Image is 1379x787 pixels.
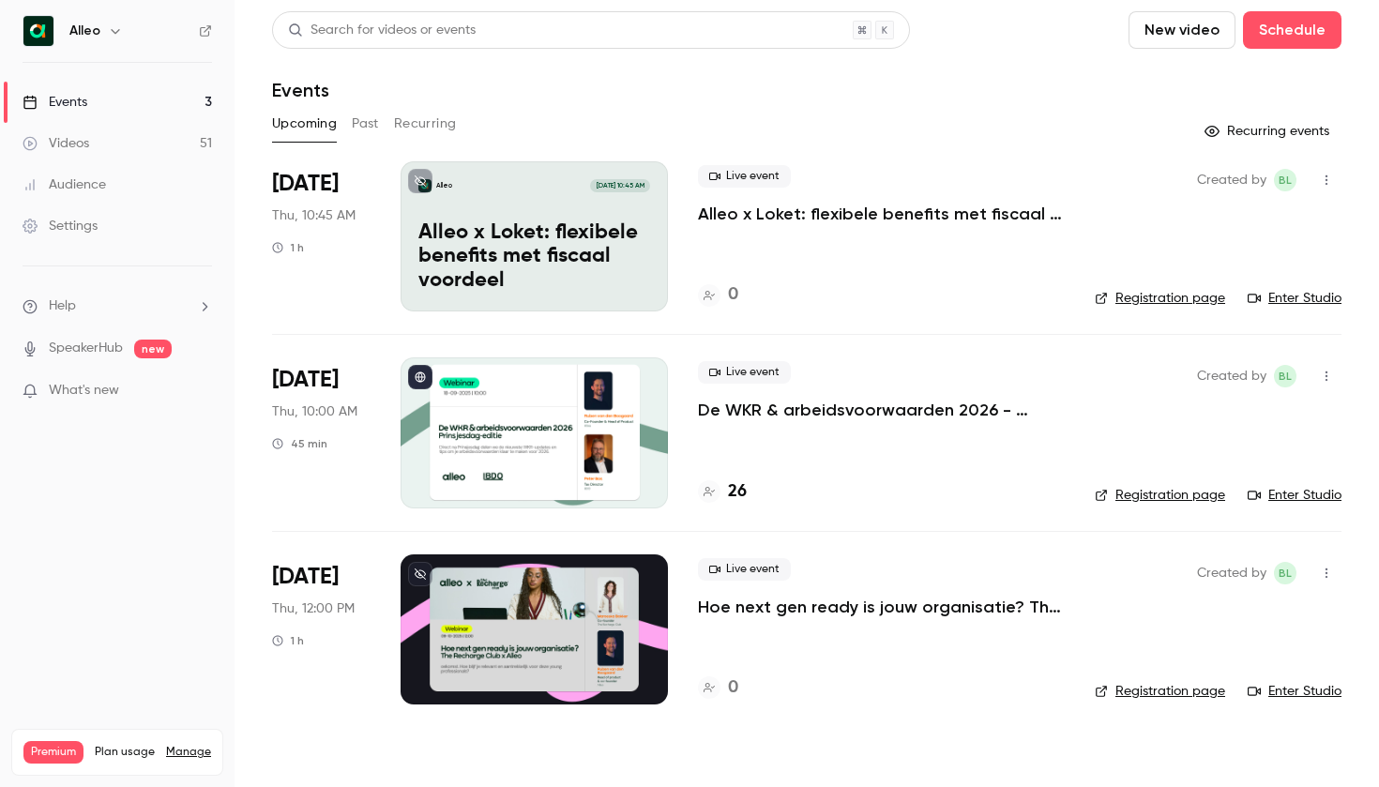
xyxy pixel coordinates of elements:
[23,93,87,112] div: Events
[1274,169,1296,191] span: Bernice Lohr
[288,21,476,40] div: Search for videos or events
[272,436,327,451] div: 45 min
[49,381,119,401] span: What's new
[272,562,339,592] span: [DATE]
[272,240,304,255] div: 1 h
[590,179,649,192] span: [DATE] 10:45 AM
[1129,11,1235,49] button: New video
[23,175,106,194] div: Audience
[1197,169,1266,191] span: Created by
[134,340,172,358] span: new
[1197,365,1266,387] span: Created by
[1248,682,1341,701] a: Enter Studio
[698,203,1065,225] a: Alleo x Loket: flexibele benefits met fiscaal voordeel
[698,558,791,581] span: Live event
[49,296,76,316] span: Help
[272,79,329,101] h1: Events
[272,402,357,421] span: Thu, 10:00 AM
[272,206,356,225] span: Thu, 10:45 AM
[418,221,650,294] p: Alleo x Loket: flexibele benefits met fiscaal voordeel
[1274,562,1296,584] span: Bernice Lohr
[189,383,212,400] iframe: Noticeable Trigger
[698,479,747,505] a: 26
[1248,486,1341,505] a: Enter Studio
[272,161,371,311] div: Aug 28 Thu, 10:45 AM (Europe/Amsterdam)
[1274,365,1296,387] span: Bernice Lohr
[698,399,1065,421] a: De WKR & arbeidsvoorwaarden 2026 - [DATE] editie
[272,554,371,704] div: Oct 9 Thu, 12:00 PM (Europe/Amsterdam)
[23,217,98,235] div: Settings
[272,169,339,199] span: [DATE]
[49,339,123,358] a: SpeakerHub
[1095,682,1225,701] a: Registration page
[728,282,738,308] h4: 0
[1279,562,1292,584] span: BL
[1095,486,1225,505] a: Registration page
[23,741,83,764] span: Premium
[698,282,738,308] a: 0
[728,479,747,505] h4: 26
[95,745,155,760] span: Plan usage
[23,134,89,153] div: Videos
[23,296,212,316] li: help-dropdown-opener
[272,633,304,648] div: 1 h
[272,357,371,507] div: Sep 18 Thu, 10:00 AM (Europe/Amsterdam)
[698,596,1065,618] a: Hoe next gen ready is jouw organisatie? The Recharge Club x Alleo
[1197,562,1266,584] span: Created by
[272,599,355,618] span: Thu, 12:00 PM
[698,361,791,384] span: Live event
[436,181,452,190] p: Alleo
[394,109,457,139] button: Recurring
[728,675,738,701] h4: 0
[698,165,791,188] span: Live event
[23,16,53,46] img: Alleo
[352,109,379,139] button: Past
[69,22,100,40] h6: Alleo
[1279,169,1292,191] span: BL
[166,745,211,760] a: Manage
[401,161,668,311] a: Alleo x Loket: flexibele benefits met fiscaal voordeel Alleo[DATE] 10:45 AMAlleo x Loket: flexibe...
[1243,11,1341,49] button: Schedule
[272,109,337,139] button: Upcoming
[272,365,339,395] span: [DATE]
[698,675,738,701] a: 0
[1279,365,1292,387] span: BL
[1196,116,1341,146] button: Recurring events
[1248,289,1341,308] a: Enter Studio
[1095,289,1225,308] a: Registration page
